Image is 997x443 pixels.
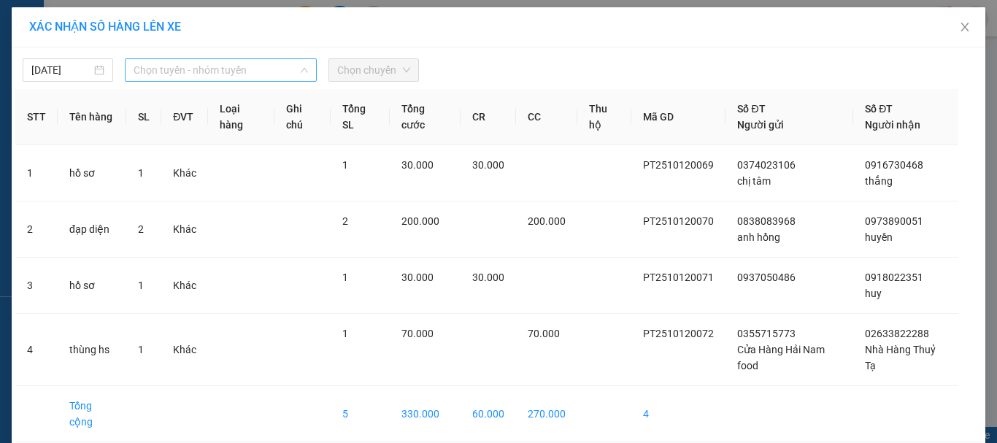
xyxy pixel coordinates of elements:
td: hồ sơ [58,258,126,314]
span: 0973890051 [865,215,923,227]
span: XÁC NHẬN SỐ HÀNG LÊN XE [29,20,181,34]
span: PT2510120070 [643,215,714,227]
span: 2 [138,223,144,235]
div: [PERSON_NAME] [12,12,129,45]
td: Khác [161,145,208,201]
th: Mã GD [631,89,725,145]
span: Nhận: [139,12,174,28]
span: thắng [865,175,893,187]
td: 2 [15,201,58,258]
span: PT2510120072 [643,328,714,339]
span: Chọn tuyến - nhóm tuyến [134,59,308,81]
td: hồ sơ [58,145,126,201]
th: SL [126,89,161,145]
span: 70.000 [528,328,560,339]
td: 270.000 [516,386,577,442]
td: Khác [161,201,208,258]
span: down [300,66,309,74]
div: Cửa Hàng Hải Nam food [12,45,129,80]
span: Gửi: [12,12,35,28]
td: Khác [161,258,208,314]
th: CR [461,89,516,145]
span: huyền [865,231,893,243]
div: [GEOGRAPHIC_DATA] [139,12,288,45]
span: Số ĐT [865,103,893,115]
th: Tổng SL [331,89,390,145]
span: PT2510120071 [643,271,714,283]
td: đạp diện [58,201,126,258]
span: 200.000 [401,215,439,227]
span: Nhà Hàng Thuỷ Tạ [865,344,936,371]
span: 1 [138,167,144,179]
span: Cửa Hàng Hải Nam food [737,344,825,371]
span: 30.000 [472,271,504,283]
span: Chọn chuyến [337,59,410,81]
th: CC [516,89,577,145]
button: Close [944,7,985,48]
td: thùng hs [58,314,126,386]
div: Nhà Hàng Thuỷ Tạ [139,45,288,63]
th: Tổng cước [390,89,461,145]
td: 3 [15,258,58,314]
span: 0838083968 [737,215,796,227]
td: 330.000 [390,386,461,442]
span: 0937050486 [737,271,796,283]
td: 60.000 [461,386,516,442]
span: 30.000 [401,159,434,171]
span: 02633822288 [865,328,929,339]
div: 0355715773 [12,80,129,101]
td: 1 [15,145,58,201]
th: ĐVT [161,89,208,145]
td: 4 [15,314,58,386]
span: 200.000 [528,215,566,227]
td: Khác [161,314,208,386]
th: Tên hàng [58,89,126,145]
span: chị tâm [737,175,771,187]
th: Ghi chú [274,89,331,145]
span: Số ĐT [737,103,765,115]
span: 1 [138,344,144,355]
span: close [959,21,971,33]
th: Loại hàng [208,89,274,145]
span: 0916730468 [865,159,923,171]
span: 0918022351 [865,271,923,283]
span: 30.000 [401,271,434,283]
span: Người gửi [737,119,784,131]
span: 1 [342,328,348,339]
th: STT [15,89,58,145]
td: 4 [631,386,725,442]
span: 70.000 [401,328,434,339]
span: Người nhận [865,119,920,131]
td: 5 [331,386,390,442]
span: 0355715773 [737,328,796,339]
th: Thu hộ [577,89,631,145]
td: Tổng cộng [58,386,126,442]
input: 12/10/2025 [31,62,91,78]
span: 1 [138,280,144,291]
span: 1 [342,271,348,283]
span: 0374023106 [737,159,796,171]
span: 1 [342,159,348,171]
span: 30.000 [472,159,504,171]
div: 02633822288 [139,63,288,83]
span: anh hồng [737,231,780,243]
span: PT2510120069 [643,159,714,171]
span: huy [865,288,882,299]
span: 2 [342,215,348,227]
